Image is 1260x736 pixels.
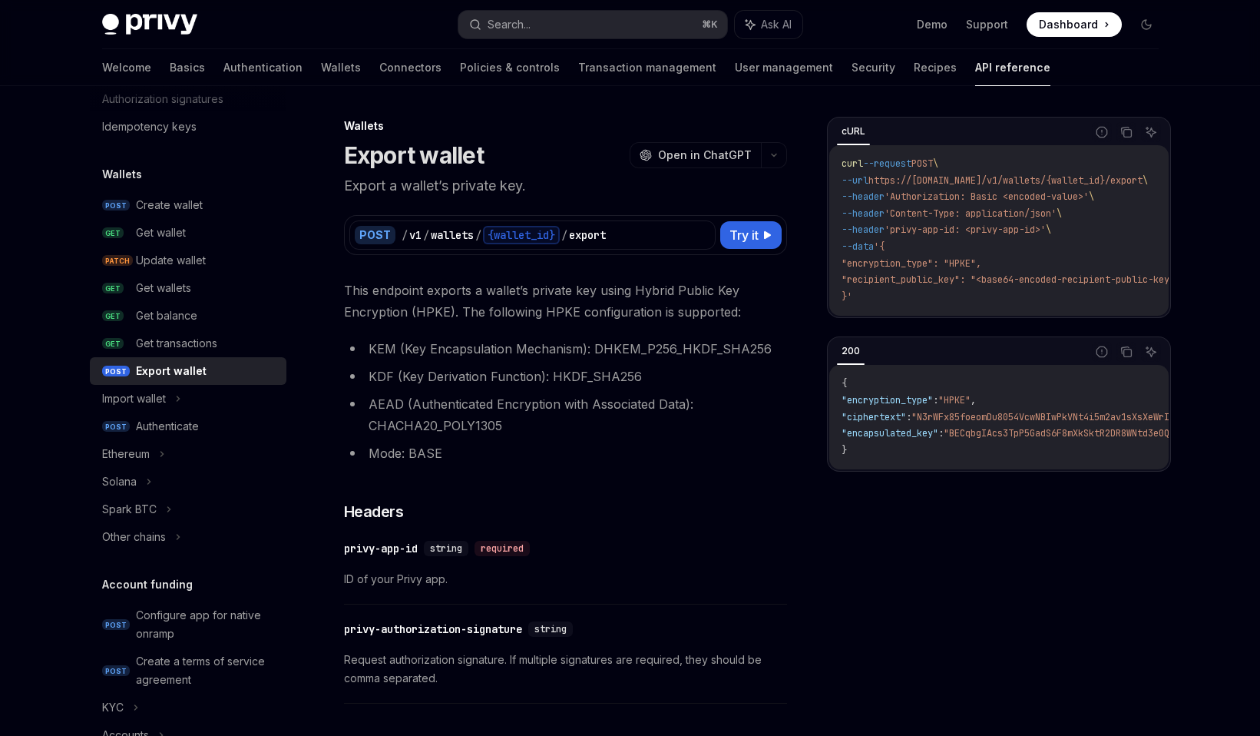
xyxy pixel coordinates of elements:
[321,49,361,86] a: Wallets
[136,362,207,380] div: Export wallet
[842,191,885,203] span: --header
[409,227,422,243] div: v1
[102,665,130,677] span: POST
[344,393,787,436] li: AEAD (Authenticated Encryption with Associated Data): CHACHA20_POLY1305
[344,443,787,464] li: Mode: BASE
[885,191,1089,203] span: 'Authorization: Basic <encoded-value>'
[102,619,130,631] span: POST
[868,174,1143,187] span: https://[DOMAIN_NAME]/v1/wallets/{wallet_id}/export
[917,17,947,32] a: Demo
[344,175,787,197] p: Export a wallet’s private key.
[906,411,911,423] span: :
[842,224,885,236] span: --header
[136,417,199,436] div: Authenticate
[1039,17,1098,32] span: Dashboard
[842,290,852,303] span: }'
[102,338,124,350] span: GET
[842,427,938,439] span: "encapsulated_key"
[1092,122,1112,142] button: Report incorrect code
[102,165,142,184] h5: Wallets
[136,279,191,297] div: Get wallets
[483,226,560,244] div: {wallet_id}
[402,227,408,243] div: /
[90,219,286,247] a: GETGet wallet
[1092,342,1112,362] button: Report incorrect code
[223,49,303,86] a: Authentication
[344,501,404,522] span: Headers
[561,227,567,243] div: /
[460,49,560,86] a: Policies & controls
[102,500,157,519] div: Spark BTC
[344,338,787,360] li: KEM (Key Encapsulation Mechanism): DHKEM_P256_HKDF_SHA256
[136,606,277,643] div: Configure app for native onramp
[90,302,286,330] a: GETGet balance
[1089,191,1094,203] span: \
[102,283,124,294] span: GET
[578,49,716,86] a: Transaction management
[863,157,911,170] span: --request
[430,542,462,555] span: string
[344,280,787,323] span: This endpoint exports a wallet’s private key using Hybrid Public Key Encryption (HPKE). The follo...
[1116,342,1136,362] button: Copy the contents from the code block
[1134,12,1159,37] button: Toggle dark mode
[842,207,885,220] span: --header
[90,113,286,141] a: Idempotency keys
[569,227,606,243] div: export
[102,390,166,408] div: Import wallet
[170,49,205,86] a: Basics
[842,157,863,170] span: curl
[102,14,197,35] img: dark logo
[423,227,429,243] div: /
[344,541,418,556] div: privy-app-id
[90,602,286,648] a: POSTConfigure app for native onramp
[102,421,130,433] span: POST
[90,648,286,694] a: POSTCreate a terms of service agreement
[966,17,1008,32] a: Support
[344,622,522,637] div: privy-authorization-signature
[852,49,895,86] a: Security
[355,226,395,244] div: POST
[630,142,761,168] button: Open in ChatGPT
[475,227,481,243] div: /
[136,251,206,270] div: Update wallet
[842,377,847,390] span: {
[914,49,957,86] a: Recipes
[102,698,124,717] div: KYC
[1046,224,1051,236] span: \
[102,255,133,267] span: PATCH
[842,174,868,187] span: --url
[885,207,1057,220] span: 'Content-Type: application/json'
[344,570,787,588] span: ID of your Privy app.
[1057,207,1062,220] span: \
[344,366,787,387] li: KDF (Key Derivation Function): HKDF_SHA256
[102,575,193,594] h5: Account funding
[102,472,137,491] div: Solana
[102,49,151,86] a: Welcome
[837,342,865,360] div: 200
[735,11,802,38] button: Ask AI
[933,394,938,406] span: :
[136,652,277,689] div: Create a terms of service agreement
[1141,122,1161,142] button: Ask AI
[735,49,833,86] a: User management
[720,221,782,249] button: Try it
[842,444,847,456] span: }
[90,274,286,302] a: GETGet wallets
[938,394,971,406] span: "HPKE"
[102,445,150,463] div: Ethereum
[933,157,938,170] span: \
[90,357,286,385] a: POSTExport wallet
[136,307,197,325] div: Get balance
[344,118,787,134] div: Wallets
[874,240,885,253] span: '{
[1143,174,1148,187] span: \
[729,226,759,244] span: Try it
[837,122,870,141] div: cURL
[136,224,186,242] div: Get wallet
[842,274,1180,286] span: "recipient_public_key": "<base64-encoded-recipient-public-key>"
[911,157,933,170] span: POST
[136,196,203,214] div: Create wallet
[658,148,752,163] span: Open in ChatGPT
[136,334,217,353] div: Get transactions
[1116,122,1136,142] button: Copy the contents from the code block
